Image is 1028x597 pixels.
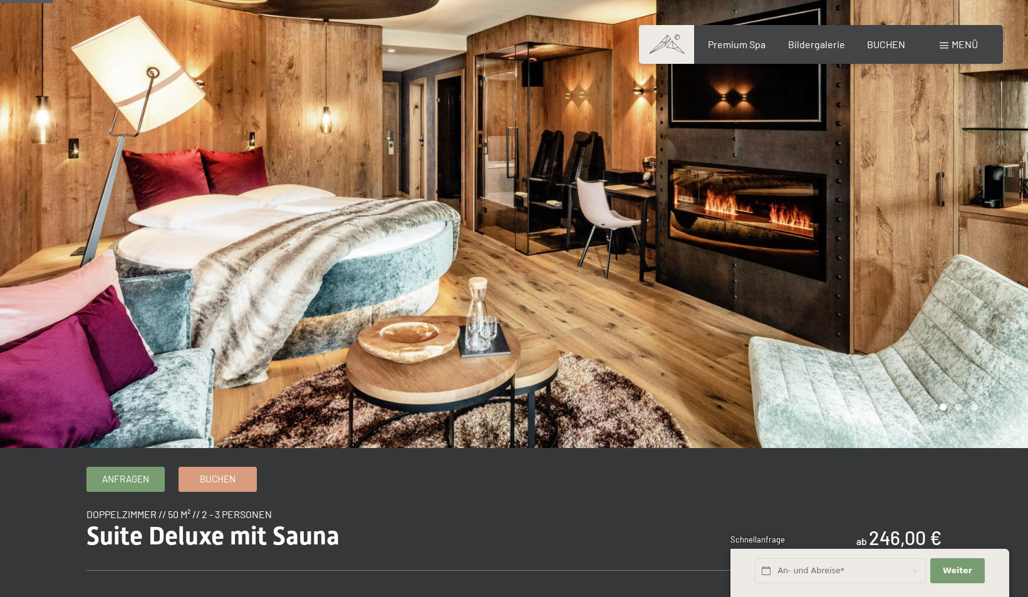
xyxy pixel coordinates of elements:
span: Weiter [943,565,972,576]
a: Anfragen [87,467,164,491]
span: Anfragen [102,472,149,486]
a: Premium Spa [708,38,766,50]
a: Buchen [179,467,256,491]
span: Doppelzimmer // 50 m² // 2 - 3 Personen [86,508,272,520]
b: 246,00 € [869,526,942,549]
span: Buchen [200,472,236,486]
span: Menü [952,38,978,50]
span: Schnellanfrage [730,534,785,544]
span: Suite Deluxe mit Sauna [86,521,340,551]
button: Weiter [930,558,984,584]
a: BUCHEN [867,38,905,50]
a: Bildergalerie [788,38,845,50]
